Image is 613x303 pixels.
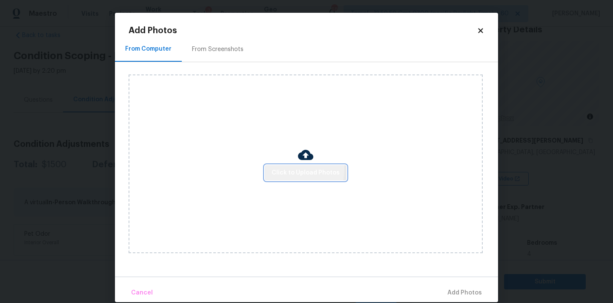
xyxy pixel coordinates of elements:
button: Click to Upload Photos [265,165,347,181]
span: Click to Upload Photos [272,168,340,178]
div: From Screenshots [192,45,243,54]
span: Cancel [131,288,153,298]
h2: Add Photos [129,26,477,35]
img: Cloud Upload Icon [298,147,313,163]
button: Cancel [128,284,156,302]
div: From Computer [125,45,172,53]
